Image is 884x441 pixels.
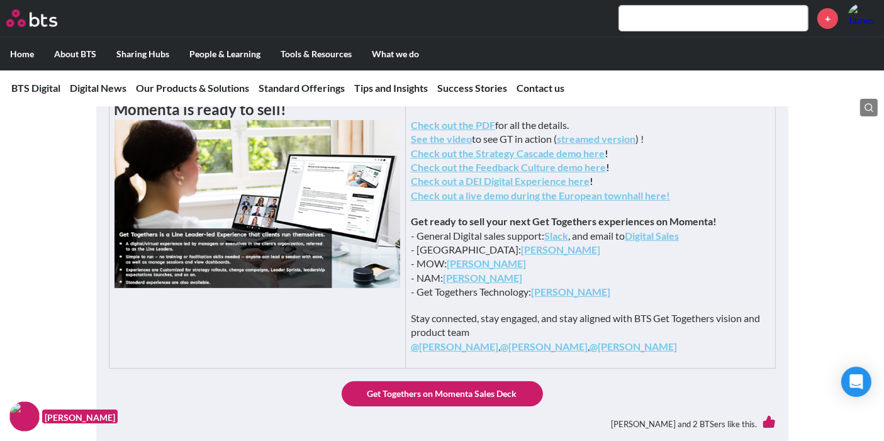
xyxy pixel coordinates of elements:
img: F [9,401,40,432]
label: Sharing Hubs [106,38,179,70]
a: Check out the Strategy Cascade demo here [411,147,605,159]
div: Open Intercom Messenger [841,367,871,397]
a: [PERSON_NAME] [521,243,600,255]
a: + [817,8,838,29]
a: Tips and Insights [354,82,428,94]
a: Check out a DEI Digital Experience here [411,175,590,187]
img: James Lee [848,3,878,33]
a: Success Stories [437,82,507,94]
figcaption: [PERSON_NAME] [42,410,118,424]
img: gt-picture.png [115,120,401,288]
p: Stay connected, stay engaged, and stay aligned with BTS Get Togethers vision and product team , , [411,311,769,354]
a: [PERSON_NAME] [531,286,610,298]
a: Our Products & Solutions [136,82,249,94]
a: streamed version [557,133,635,145]
a: Contact us [517,82,564,94]
a: Slack [544,230,568,242]
label: What we do [362,38,429,70]
a: @[PERSON_NAME] [590,340,677,352]
div: [PERSON_NAME] and 2 BTSers like this. [109,406,776,441]
a: Check out a live demo during the European townhall here! [411,189,670,201]
a: [PERSON_NAME] [443,272,522,284]
a: Digital News [70,82,126,94]
a: Get Togethers on Momenta Sales Deck [342,381,543,406]
p: for all the details. to see GT in action ( ) ! [411,118,769,203]
a: Check out the Feedback Culture demo here [411,161,606,173]
img: BTS Logo [6,9,57,27]
label: People & Learning [179,38,271,70]
label: About BTS [44,38,106,70]
a: @[PERSON_NAME] [500,340,588,352]
strong: Get ready to sell your next Get Togethers experiences on Momenta! [411,215,717,227]
a: Go home [6,9,81,27]
a: See the video [411,133,472,145]
strong: ! [605,147,608,159]
p: - General Digital sales support: , and email to - [GEOGRAPHIC_DATA]: - MOW: - NAM: - Get Together... [411,215,769,299]
a: Check out the PDF [411,119,495,131]
strong: ! [606,161,610,173]
a: @[PERSON_NAME] [411,340,498,352]
label: Tools & Resources [271,38,362,70]
a: Standard Offerings [259,82,345,94]
a: Profile [848,3,878,33]
strong: ! [590,175,593,187]
a: [PERSON_NAME] [447,257,526,269]
a: BTS Digital [11,82,60,94]
a: Digital Sales [625,230,679,242]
